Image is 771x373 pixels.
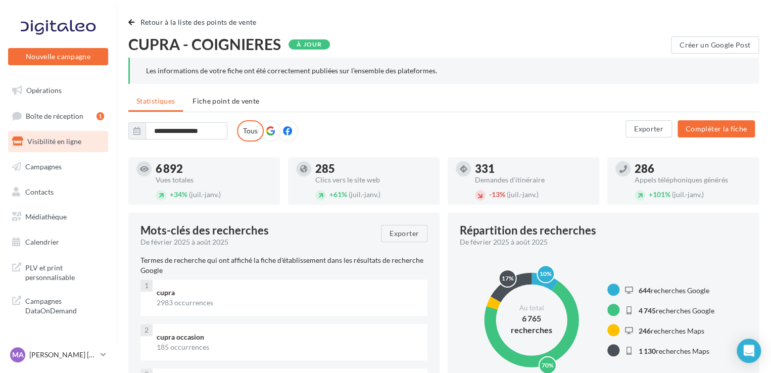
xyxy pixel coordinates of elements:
[6,156,110,177] a: Campagnes
[635,176,751,183] div: Appels téléphoniques générés
[635,163,751,174] div: 286
[140,237,373,247] div: De février 2025 à août 2025
[192,97,259,105] span: Fiche point de vente
[6,80,110,101] a: Opérations
[6,131,110,152] a: Visibilité en ligne
[8,345,108,364] a: MA [PERSON_NAME] [PERSON_NAME]
[6,257,110,287] a: PLV et print personnalisable
[672,190,704,199] span: (juil.-janv.)
[156,163,272,174] div: 6 892
[156,176,272,183] div: Vues totales
[489,190,505,199] span: 13%
[649,190,653,199] span: +
[189,190,221,199] span: (juil.-janv.)
[140,255,427,275] p: Termes de recherche qui ont affiché la fiche d'établissement dans les résultats de recherche Google
[140,18,257,26] span: Retour à la liste des points de vente
[12,350,24,360] span: MA
[27,137,81,146] span: Visibilité en ligne
[170,190,174,199] span: +
[639,326,651,335] span: 246
[349,190,380,199] span: (juil.-janv.)
[649,190,670,199] span: 101%
[329,190,347,199] span: 61%
[140,279,153,292] div: 1
[140,225,269,236] span: Mots-clés des recherches
[25,187,54,196] span: Contacts
[25,261,104,283] span: PLV et print personnalisable
[128,36,281,52] span: CUPRA - COIGNIERES
[288,39,330,50] div: À jour
[489,190,492,199] span: -
[97,112,104,120] div: 1
[315,176,431,183] div: Clics vers le site web
[157,288,419,298] div: cupra
[475,163,591,174] div: 331
[26,86,62,95] span: Opérations
[170,190,187,199] span: 34%
[639,346,656,355] span: 1 130
[157,342,419,352] div: 185 occurrences
[639,306,714,314] span: recherches Google
[625,120,672,137] button: Exporter
[6,290,110,320] a: Campagnes DataOnDemand
[381,225,427,242] button: Exporter
[507,190,539,199] span: (juil.-janv.)
[673,124,759,132] a: Compléter la fiche
[26,111,83,120] span: Boîte de réception
[8,48,108,65] button: Nouvelle campagne
[639,346,709,355] span: recherches Maps
[6,105,110,127] a: Boîte de réception1
[128,16,261,28] button: Retour à la liste des points de vente
[460,225,596,236] div: Répartition des recherches
[460,237,739,247] div: De février 2025 à août 2025
[140,324,153,336] div: 2
[146,66,743,76] div: Les informations de votre fiche ont été correctement publiées sur l’ensemble des plateformes.
[29,350,97,360] p: [PERSON_NAME] [PERSON_NAME]
[315,163,431,174] div: 285
[6,206,110,227] a: Médiathèque
[737,339,761,363] div: Open Intercom Messenger
[671,36,759,54] button: Créer un Google Post
[6,231,110,253] a: Calendrier
[639,286,709,294] span: recherches Google
[25,162,62,171] span: Campagnes
[25,212,67,221] span: Médiathèque
[157,332,419,342] div: cupra occasion
[25,294,104,316] span: Campagnes DataOnDemand
[639,286,651,294] span: 644
[25,238,59,246] span: Calendrier
[329,190,333,199] span: +
[639,326,704,335] span: recherches Maps
[237,120,264,142] label: Tous
[6,181,110,203] a: Contacts
[157,298,419,308] div: 2983 occurrences
[639,306,656,314] span: 4 745
[475,176,591,183] div: Demandes d'itinéraire
[678,120,755,137] button: Compléter la fiche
